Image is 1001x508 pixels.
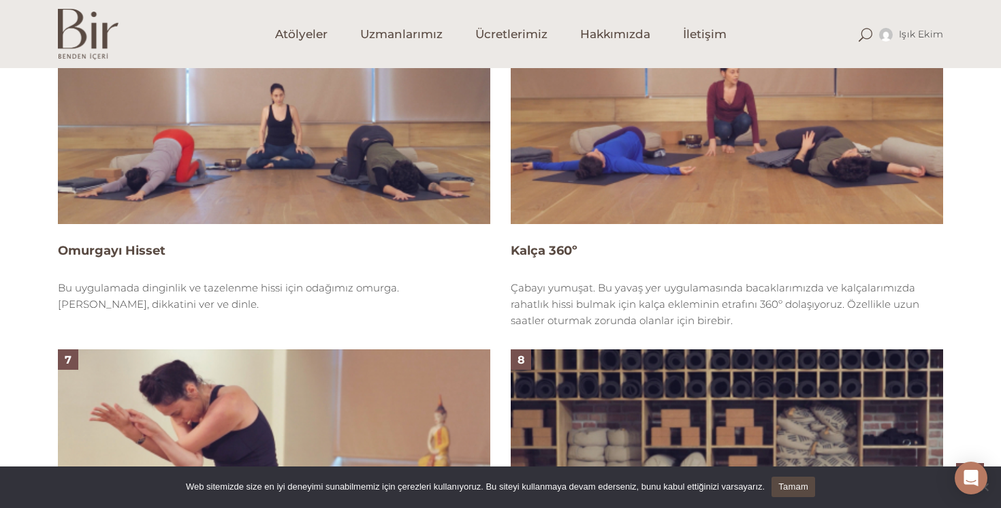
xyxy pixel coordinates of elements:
[683,27,727,42] span: İletişim
[899,28,943,40] span: Işık Ekim
[955,462,987,494] div: Open Intercom Messenger
[518,353,525,366] span: 8
[772,477,815,497] a: Tamam
[58,280,490,313] p: Bu uygulamada dinginlik ve tazelenme hissi için odağımız omurga. [PERSON_NAME], dikkatini ver ve ...
[475,27,547,42] span: Ücretlerimiz
[186,480,765,494] span: Web sitemizde size en iyi deneyimi sunabilmemiz için çerezleri kullanıyoruz. Bu siteyi kullanmaya...
[275,27,328,42] span: Atölyeler
[511,280,943,329] p: Çabayı yumuşat. Bu yavaş yer uygulamasında bacaklarımızda ve kalçalarımızda rahatlık hissi bulmak...
[58,242,490,259] h4: Omurgayı Hisset
[580,27,650,42] span: Hakkımızda
[511,242,943,259] h4: Kalça 360º
[65,353,71,366] span: 7
[360,27,443,42] span: Uzmanlarımız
